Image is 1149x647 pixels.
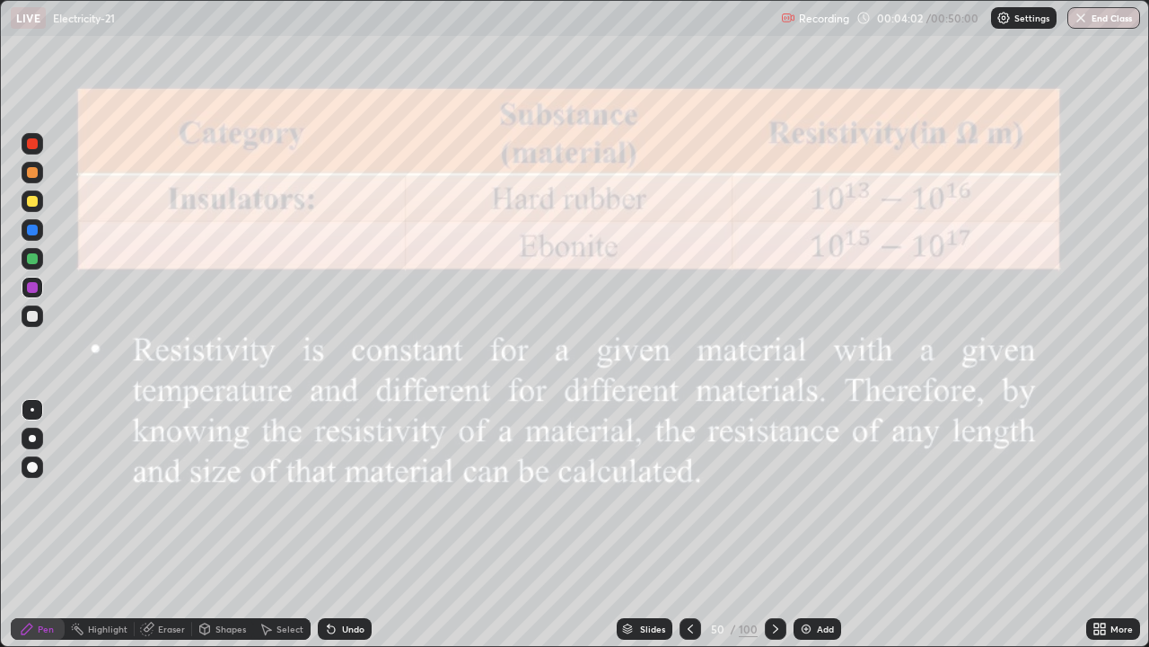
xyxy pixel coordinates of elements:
[640,625,665,634] div: Slides
[708,624,726,634] div: 50
[215,625,246,634] div: Shapes
[996,11,1011,25] img: class-settings-icons
[799,622,813,636] img: add-slide-button
[799,12,849,25] p: Recording
[1110,625,1133,634] div: More
[730,624,735,634] div: /
[88,625,127,634] div: Highlight
[158,625,185,634] div: Eraser
[16,11,40,25] p: LIVE
[38,625,54,634] div: Pen
[1067,7,1140,29] button: End Class
[1014,13,1049,22] p: Settings
[342,625,364,634] div: Undo
[739,621,758,637] div: 100
[817,625,834,634] div: Add
[1074,11,1088,25] img: end-class-cross
[53,11,115,25] p: Electricity-21
[781,11,795,25] img: recording.375f2c34.svg
[276,625,303,634] div: Select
